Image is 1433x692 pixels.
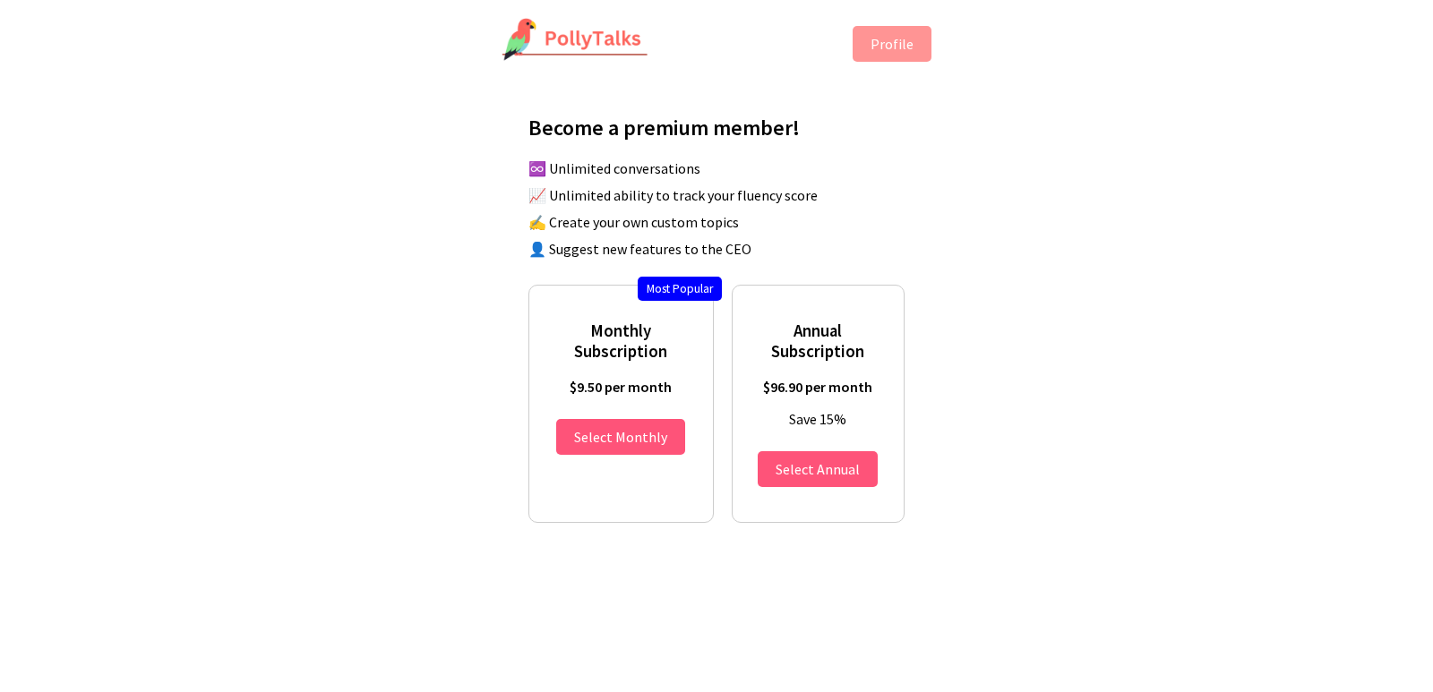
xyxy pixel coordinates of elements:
li: ♾️ Unlimited conversations [528,159,922,177]
p: $96.90 per month [751,378,886,396]
h3: Monthly Subscription [547,320,695,362]
p: $9.50 per month [547,378,695,396]
li: 📈 Unlimited ability to track your fluency score [528,186,922,204]
button: Annual Subscription $96.90 per month Save 15% [758,451,878,487]
li: ✍️ Create your own custom topics [528,213,922,231]
img: PollyTalks Logo [502,18,648,63]
h2: Become a premium member! [528,114,922,141]
li: 👤 Suggest new features to the CEO [528,240,922,258]
p: Save 15% [751,410,886,428]
h3: Annual Subscription [751,320,886,362]
button: Monthly Subscription $9.50 per month [556,419,685,455]
button: Profile [853,26,931,62]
